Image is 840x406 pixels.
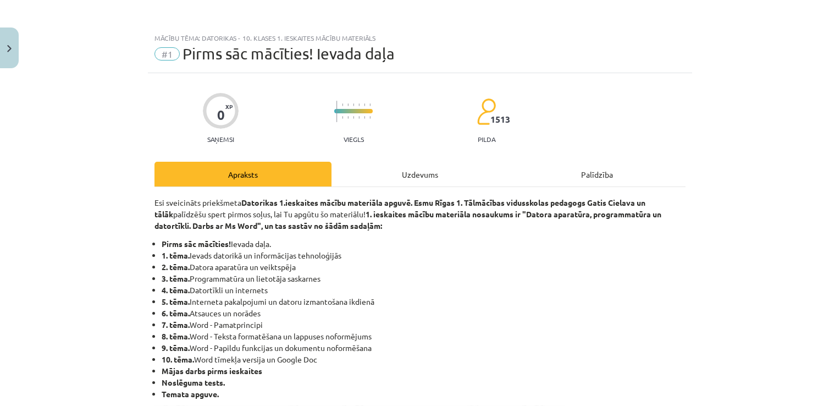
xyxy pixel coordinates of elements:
span: XP [225,103,233,109]
b: 10. tēma. [162,354,194,364]
div: Mācību tēma: Datorikas - 10. klases 1. ieskaites mācību materiāls [154,34,686,42]
strong: 1. ieskaites mācību materiāla nosaukums ir "Datora aparatūra, programmatūra un datortīkli. Darbs ... [154,209,661,231]
b: 2. tēma. [162,262,190,272]
img: icon-short-line-57e1e144782c952c97e751825c79c345078a6d821885a25fce030b3d8c18986b.svg [364,116,365,119]
img: icon-short-line-57e1e144782c952c97e751825c79c345078a6d821885a25fce030b3d8c18986b.svg [342,116,343,119]
b: 3. tēma. [162,273,190,283]
div: Palīdzība [509,162,686,186]
b: Pirms sāc mācīties! [162,239,231,249]
img: icon-long-line-d9ea69661e0d244f92f715978eff75569469978d946b2353a9bb055b3ed8787d.svg [336,101,338,122]
li: Ievads datorikā un informācijas tehnoloģijās [162,250,686,261]
p: Saņemsi [203,135,239,143]
li: Atsauces un norādes [162,308,686,319]
img: icon-short-line-57e1e144782c952c97e751825c79c345078a6d821885a25fce030b3d8c18986b.svg [369,103,371,106]
div: Uzdevums [331,162,509,186]
b: Noslēguma tests. [162,377,225,387]
img: icon-short-line-57e1e144782c952c97e751825c79c345078a6d821885a25fce030b3d8c18986b.svg [353,116,354,119]
li: Word - Teksta formatēšana un lappuses noformējums [162,331,686,342]
div: 0 [217,107,225,123]
img: icon-short-line-57e1e144782c952c97e751825c79c345078a6d821885a25fce030b3d8c18986b.svg [347,116,349,119]
li: Word - Pamatprincipi [162,319,686,331]
span: 1513 [490,114,510,124]
li: Datora aparatūra un veiktspēja [162,261,686,273]
strong: Datorikas 1.ieskaites mācību materiāla apguvē. Esmu Rīgas 1. Tālmācības vidusskolas pedagogs Gati... [154,197,645,219]
p: Viegls [344,135,364,143]
b: 5. tēma. [162,297,190,306]
b: Temata apguve. [162,389,219,399]
li: Datortīkli un internets [162,284,686,296]
p: pilda [478,135,495,143]
img: students-c634bb4e5e11cddfef0936a35e636f08e4e9abd3cc4e673bd6f9a4125e45ecb1.svg [477,98,496,125]
b: 6. tēma. [162,308,190,318]
img: icon-short-line-57e1e144782c952c97e751825c79c345078a6d821885a25fce030b3d8c18986b.svg [342,103,343,106]
img: icon-close-lesson-0947bae3869378f0d4975bcd49f059093ad1ed9edebbc8119c70593378902aed.svg [7,45,12,52]
b: 4. tēma. [162,285,190,295]
img: icon-short-line-57e1e144782c952c97e751825c79c345078a6d821885a25fce030b3d8c18986b.svg [358,116,360,119]
img: icon-short-line-57e1e144782c952c97e751825c79c345078a6d821885a25fce030b3d8c18986b.svg [353,103,354,106]
span: #1 [154,47,180,61]
img: icon-short-line-57e1e144782c952c97e751825c79c345078a6d821885a25fce030b3d8c18986b.svg [369,116,371,119]
p: Esi sveicināts priekšmeta palīdzēšu spert pirmos soļus, lai Tu apgūtu šo materiālu! [154,197,686,232]
strong: Mājas darbs pirms ieskaites [162,366,262,376]
img: icon-short-line-57e1e144782c952c97e751825c79c345078a6d821885a25fce030b3d8c18986b.svg [347,103,349,106]
li: Interneta pakalpojumi un datoru izmantošana ikdienā [162,296,686,308]
b: 8. tēma. [162,331,190,341]
img: icon-short-line-57e1e144782c952c97e751825c79c345078a6d821885a25fce030b3d8c18986b.svg [358,103,360,106]
b: 1. tēma. [162,250,190,260]
span: Pirms sāc mācīties! Ievada daļa [183,45,395,63]
li: Word - Papildu funkcijas un dokumentu noformēšana [162,342,686,354]
b: 9. tēma. [162,343,190,353]
li: Ievada daļa. [162,238,686,250]
li: Word tīmekļa versija un Google Doc [162,354,686,365]
div: Apraksts [154,162,331,186]
img: icon-short-line-57e1e144782c952c97e751825c79c345078a6d821885a25fce030b3d8c18986b.svg [364,103,365,106]
b: 7. tēma. [162,320,190,330]
li: Programmatūra un lietotāja saskarnes [162,273,686,284]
